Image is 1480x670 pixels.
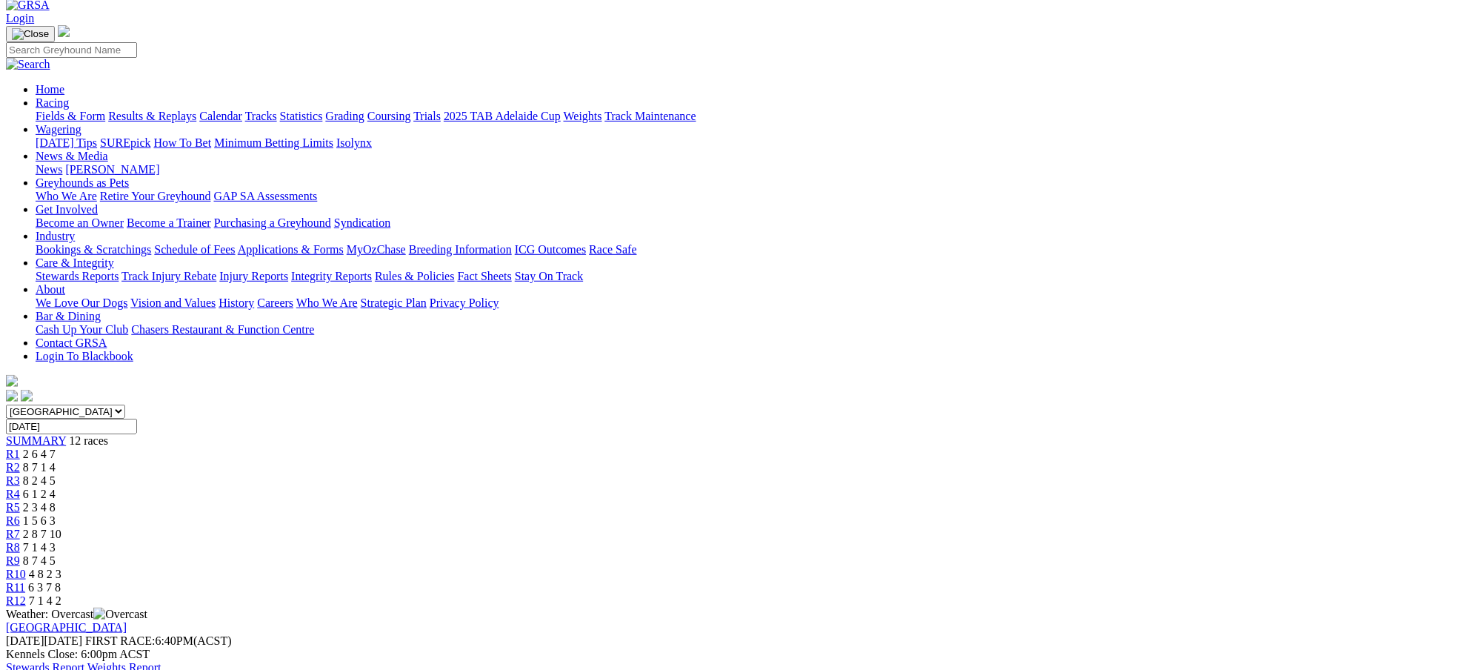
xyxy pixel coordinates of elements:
img: Overcast [93,608,147,621]
span: FIRST RACE: [85,634,155,647]
span: 8 7 1 4 [23,461,56,474]
div: Kennels Close: 6:00pm ACST [6,648,1474,661]
a: Privacy Policy [430,296,499,309]
span: 4 8 2 3 [29,568,61,580]
a: R12 [6,594,26,607]
span: 8 2 4 5 [23,474,56,487]
a: Home [36,83,64,96]
a: [GEOGRAPHIC_DATA] [6,621,127,634]
a: Bookings & Scratchings [36,243,151,256]
a: Greyhounds as Pets [36,176,129,189]
a: R3 [6,474,20,487]
a: Applications & Forms [238,243,344,256]
a: Grading [326,110,364,122]
div: News & Media [36,163,1474,176]
a: Who We Are [36,190,97,202]
a: [DATE] Tips [36,136,97,149]
a: Tracks [245,110,277,122]
a: R4 [6,488,20,500]
a: Login [6,12,34,24]
a: Injury Reports [219,270,288,282]
div: Bar & Dining [36,323,1474,336]
span: 7 1 4 3 [23,541,56,554]
div: Greyhounds as Pets [36,190,1474,203]
a: Care & Integrity [36,256,114,269]
a: Trials [413,110,441,122]
div: Industry [36,243,1474,256]
a: ICG Outcomes [515,243,586,256]
a: R1 [6,448,20,460]
a: Cash Up Your Club [36,323,128,336]
input: Search [6,42,137,58]
img: logo-grsa-white.png [6,375,18,387]
div: Get Involved [36,216,1474,230]
div: Care & Integrity [36,270,1474,283]
span: 1 5 6 3 [23,514,56,527]
span: 8 7 4 5 [23,554,56,567]
a: SUMMARY [6,434,66,447]
div: About [36,296,1474,310]
a: Rules & Policies [375,270,455,282]
img: facebook.svg [6,390,18,402]
div: Racing [36,110,1474,123]
span: 2 6 4 7 [23,448,56,460]
a: Race Safe [589,243,636,256]
a: Fields & Form [36,110,105,122]
a: Who We Are [296,296,358,309]
span: 6:40PM(ACST) [85,634,232,647]
a: Minimum Betting Limits [214,136,333,149]
a: R2 [6,461,20,474]
a: Retire Your Greyhound [100,190,211,202]
a: Chasers Restaurant & Function Centre [131,323,314,336]
button: Toggle navigation [6,26,55,42]
a: Careers [257,296,293,309]
a: Schedule of Fees [154,243,235,256]
a: R5 [6,501,20,514]
a: Bar & Dining [36,310,101,322]
span: 6 1 2 4 [23,488,56,500]
a: Weights [564,110,602,122]
a: Results & Replays [108,110,196,122]
a: R7 [6,528,20,540]
img: twitter.svg [21,390,33,402]
a: News & Media [36,150,108,162]
a: Breeding Information [409,243,512,256]
a: Integrity Reports [291,270,372,282]
img: logo-grsa-white.png [58,25,70,37]
span: [DATE] [6,634,82,647]
a: SUREpick [100,136,150,149]
a: Purchasing a Greyhound [214,216,331,229]
a: Vision and Values [130,296,216,309]
a: Calendar [199,110,242,122]
a: Login To Blackbook [36,350,133,362]
a: Become an Owner [36,216,124,229]
a: Track Injury Rebate [121,270,216,282]
a: We Love Our Dogs [36,296,127,309]
a: Coursing [367,110,411,122]
span: 6 3 7 8 [28,581,61,594]
a: Industry [36,230,75,242]
a: R10 [6,568,26,580]
a: R11 [6,581,25,594]
a: 2025 TAB Adelaide Cup [444,110,561,122]
a: GAP SA Assessments [214,190,318,202]
a: Statistics [280,110,323,122]
input: Select date [6,419,137,434]
a: R8 [6,541,20,554]
a: Stewards Reports [36,270,119,282]
a: Isolynx [336,136,372,149]
span: 2 8 7 10 [23,528,61,540]
span: [DATE] [6,634,44,647]
a: Become a Trainer [127,216,211,229]
a: Fact Sheets [458,270,512,282]
a: Strategic Plan [361,296,427,309]
span: 12 races [69,434,108,447]
span: R6 [6,514,20,527]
